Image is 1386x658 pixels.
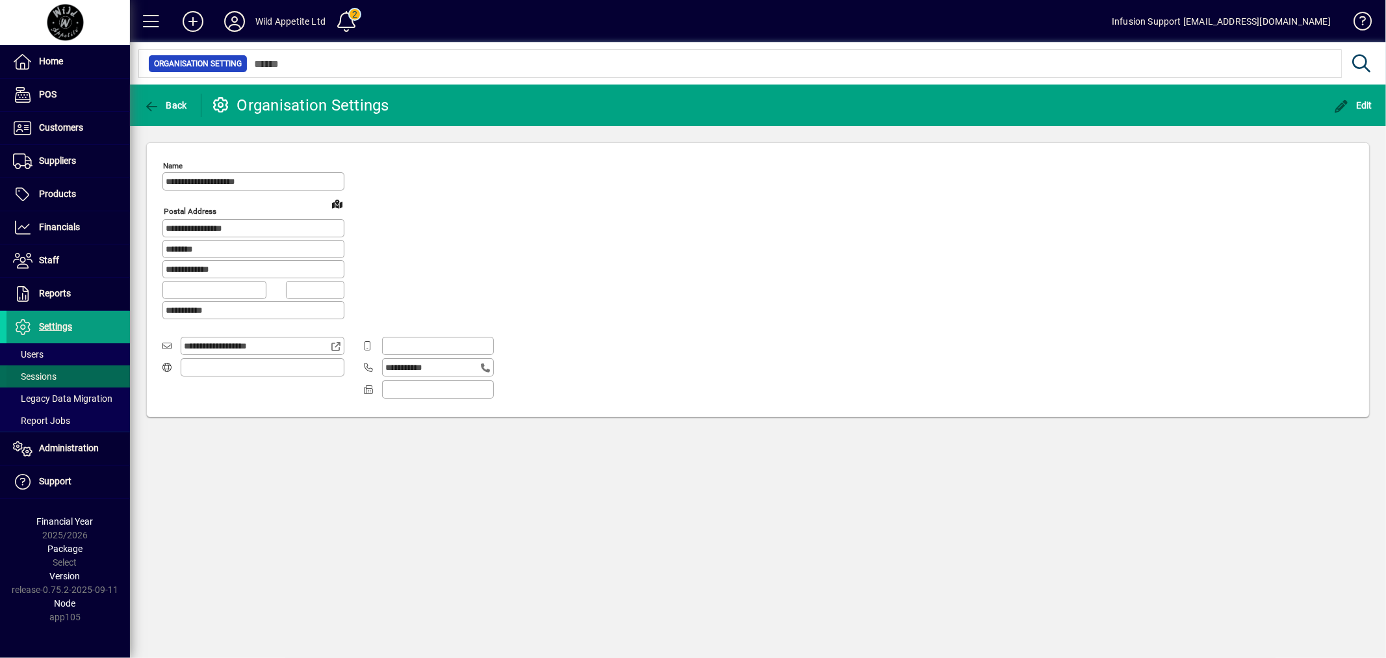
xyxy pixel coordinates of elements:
button: Add [172,10,214,33]
span: Staff [39,255,59,265]
span: Legacy Data Migration [13,393,112,404]
span: Reports [39,288,71,298]
a: View on map [327,193,348,214]
a: Legacy Data Migration [6,388,130,410]
span: Financials [39,222,80,232]
span: Settings [39,321,72,332]
a: Home [6,46,130,78]
app-page-header-button: Back [130,94,201,117]
div: Wild Appetite Ltd [255,11,326,32]
a: Support [6,466,130,498]
a: Suppliers [6,145,130,178]
a: Users [6,343,130,365]
span: Version [50,571,81,581]
span: Financial Year [37,516,94,527]
span: Customers [39,122,83,133]
span: POS [39,89,57,99]
span: Sessions [13,371,57,382]
span: Edit [1334,100,1373,111]
div: Infusion Support [EMAIL_ADDRESS][DOMAIN_NAME] [1112,11,1331,32]
span: Support [39,476,71,486]
a: Customers [6,112,130,144]
button: Edit [1331,94,1376,117]
div: Organisation Settings [211,95,389,116]
span: Report Jobs [13,415,70,426]
span: Organisation Setting [154,57,242,70]
a: Administration [6,432,130,465]
span: Back [144,100,187,111]
span: Suppliers [39,155,76,166]
a: Sessions [6,365,130,388]
a: Reports [6,278,130,310]
button: Back [140,94,190,117]
mat-label: Name [163,161,183,170]
a: Staff [6,244,130,277]
a: Knowledge Base [1344,3,1370,45]
span: Products [39,189,76,199]
a: Products [6,178,130,211]
span: Users [13,349,44,360]
a: Report Jobs [6,410,130,432]
span: Package [47,544,83,554]
a: POS [6,79,130,111]
span: Home [39,56,63,66]
span: Node [55,598,76,609]
a: Financials [6,211,130,244]
span: Administration [39,443,99,453]
button: Profile [214,10,255,33]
